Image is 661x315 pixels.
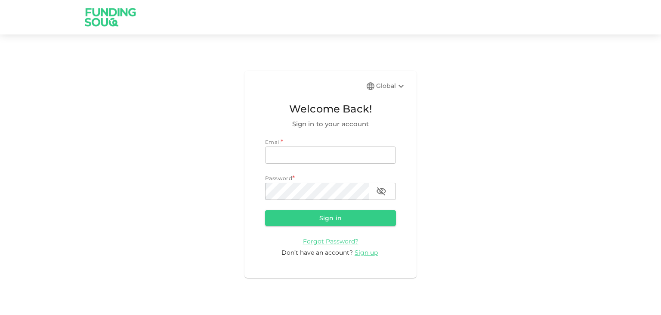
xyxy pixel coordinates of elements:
[265,147,396,164] input: email
[265,119,396,129] span: Sign in to your account
[355,249,378,256] span: Sign up
[265,139,281,145] span: Email
[281,249,353,256] span: Don’t have an account?
[265,183,369,200] input: password
[265,101,396,117] span: Welcome Back!
[303,237,358,245] a: Forgot Password?
[265,210,396,226] button: Sign in
[265,175,292,181] span: Password
[376,81,406,91] div: Global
